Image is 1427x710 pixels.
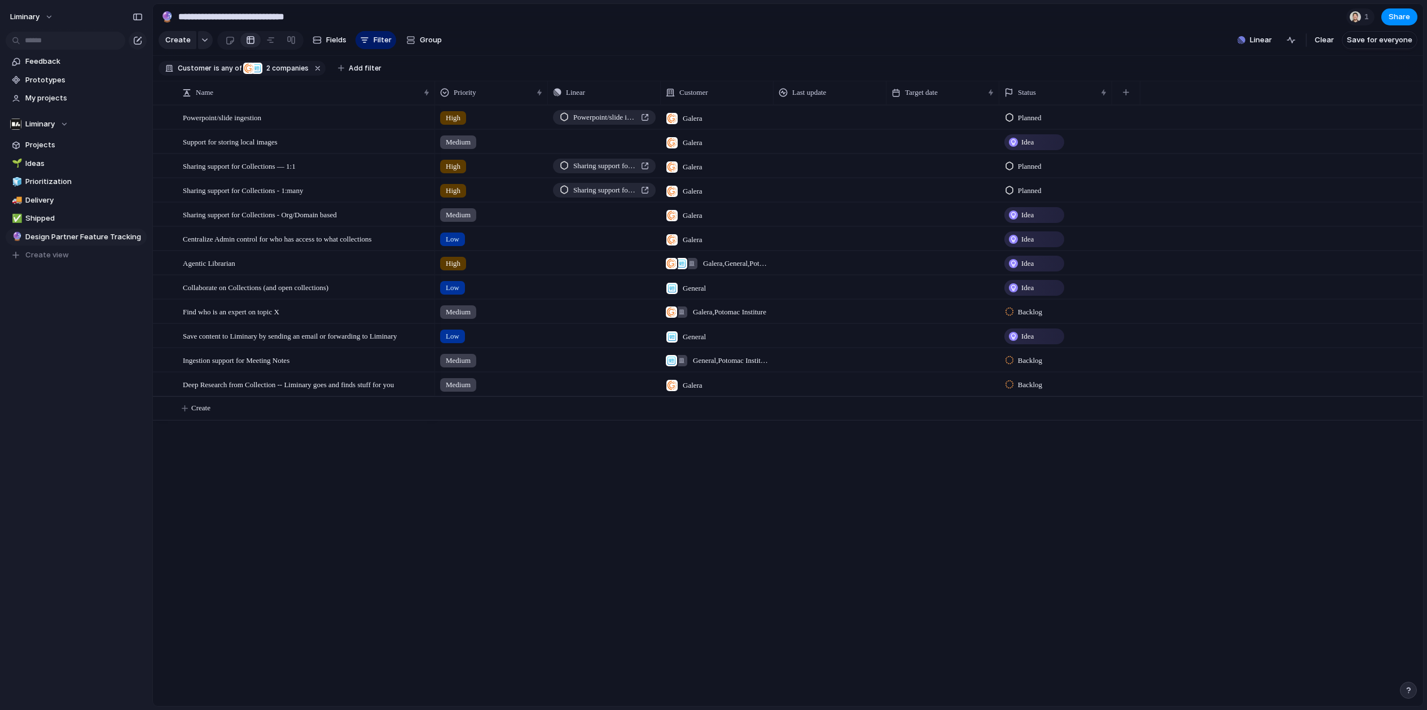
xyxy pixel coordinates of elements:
span: Backlog [1018,379,1042,391]
span: Design Partner Feature Tracking [25,231,143,243]
span: Add filter [349,63,381,73]
span: Backlog [1018,306,1042,318]
span: Galera [683,113,702,124]
span: Medium [446,355,471,366]
span: Galera [683,210,702,221]
span: any of [219,63,242,73]
button: Create view [6,247,147,264]
span: Priority [454,87,476,98]
span: Low [446,331,459,342]
span: Last update [792,87,826,98]
span: is [214,63,219,73]
span: Prioritization [25,176,143,187]
span: Sharing support for Collections - Org/Domain based [183,208,337,221]
span: Fields [326,34,346,46]
button: Clear [1310,31,1338,49]
a: Powerpoint/slide ingestion [553,110,656,125]
span: Create [191,402,210,414]
span: Status [1018,87,1036,98]
span: Powerpoint/slide ingestion [183,111,261,124]
div: ✅ [12,212,20,225]
span: 2 [263,64,272,72]
div: 🚚 [12,194,20,207]
span: Clear [1315,34,1334,46]
span: Centralize Admin control for who has access to what collections [183,232,372,245]
span: companies [263,63,309,73]
span: Galera , General , Potomac Institure [703,258,769,269]
span: High [446,258,460,269]
button: 🔮 [158,8,176,26]
span: Galera [683,380,702,391]
a: My projects [6,90,147,107]
span: Group [420,34,442,46]
span: Medium [446,379,471,391]
span: Idea [1021,209,1034,221]
button: Filter [355,31,396,49]
span: Planned [1018,161,1042,172]
span: Low [446,282,459,293]
span: Sharing support for Collections — 1:1, and 1:many [573,160,636,172]
span: Share [1389,11,1410,23]
div: 🌱Ideas [6,155,147,172]
span: General [683,331,706,343]
a: 🚚Delivery [6,192,147,209]
span: Idea [1021,282,1034,293]
span: Create [165,34,191,46]
span: Liminary [25,119,55,130]
span: Customer [178,63,212,73]
span: Filter [374,34,392,46]
span: Support for storing local images [183,135,278,148]
span: Feedback [25,56,143,67]
button: Group [401,31,447,49]
span: Shipped [25,213,143,224]
a: 🔮Design Partner Feature Tracking [6,229,147,246]
button: Save for everyone [1342,31,1417,49]
span: 1 [1364,11,1372,23]
span: Sharing support for Collections — 1:1 [183,159,296,172]
span: Medium [446,209,471,221]
span: Planned [1018,112,1042,124]
button: liminary [5,8,59,26]
button: 🚚 [10,195,21,206]
span: Idea [1021,331,1034,342]
span: Galera , Potomac Institure [693,306,766,318]
button: Fields [308,31,351,49]
span: Collaborate on Collections (and open collections) [183,281,328,293]
a: Sharing support for Collections — 1:1, and 1:many [553,159,656,173]
span: Ingestion support for Meeting Notes [183,353,289,366]
a: Feedback [6,53,147,70]
span: Sharing support for Collections - 1:many [183,183,303,196]
span: liminary [10,11,39,23]
span: Find who is an expert on topic X [183,305,279,318]
span: Idea [1021,258,1034,269]
span: My projects [25,93,143,104]
span: Idea [1021,234,1034,245]
button: 🌱 [10,158,21,169]
div: 🌱 [12,157,20,170]
a: Projects [6,137,147,154]
button: ✅ [10,213,21,224]
span: Sharing support for Collections — 1:1, and 1:many [573,185,636,196]
span: High [446,112,460,124]
span: High [446,161,460,172]
button: 🔮 [10,231,21,243]
a: 🧊Prioritization [6,173,147,190]
span: Linear [1250,34,1272,46]
span: Medium [446,137,471,148]
span: Medium [446,306,471,318]
div: 🔮 [12,230,20,243]
span: Prototypes [25,74,143,86]
span: Backlog [1018,355,1042,366]
span: Galera [683,234,702,246]
button: 🧊 [10,176,21,187]
span: Deep Research from Collection -- Liminary goes and finds stuff for you [183,378,394,391]
span: Planned [1018,185,1042,196]
span: General [683,283,706,294]
span: Save content to Liminary by sending an email or forwarding to Liminary [183,329,397,342]
button: Add filter [331,60,388,76]
a: ✅Shipped [6,210,147,227]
